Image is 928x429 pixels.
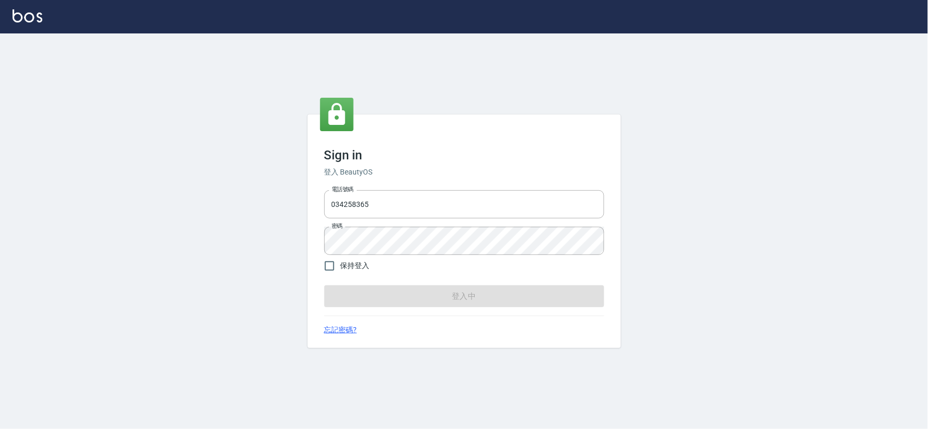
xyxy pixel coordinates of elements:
h3: Sign in [324,148,604,163]
img: Logo [13,9,42,22]
h6: 登入 BeautyOS [324,167,604,178]
label: 密碼 [332,222,343,230]
label: 電話號碼 [332,185,354,193]
span: 保持登入 [340,260,370,271]
a: 忘記密碼? [324,324,357,335]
